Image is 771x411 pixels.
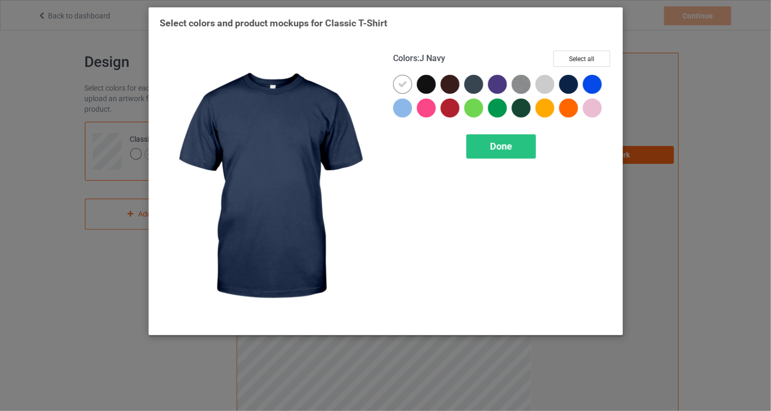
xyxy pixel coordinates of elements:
[553,51,610,67] button: Select all
[393,53,445,64] h4: :
[393,53,417,63] span: Colors
[512,75,531,94] img: heather_texture.png
[419,53,445,63] span: J Navy
[160,51,378,324] img: regular.jpg
[160,17,387,28] span: Select colors and product mockups for Classic T-Shirt
[490,141,512,152] span: Done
